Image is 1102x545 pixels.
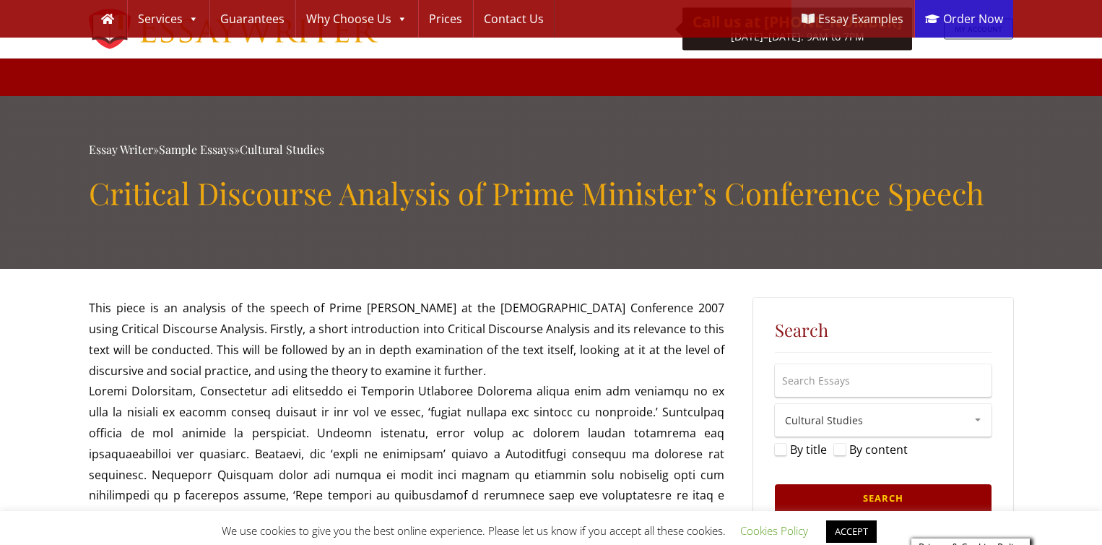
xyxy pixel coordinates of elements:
[775,484,992,513] input: Search
[240,142,324,157] a: Cultural Studies
[222,523,880,538] span: We use cookies to give you the best online experience. Please let us know if you accept all these...
[849,444,908,455] label: By content
[775,364,992,397] input: Search Essays
[89,142,153,157] a: Essay Writer
[790,444,827,455] label: By title
[740,523,808,538] a: Cookies Policy
[89,175,1013,211] h1: Critical Discourse Analysis of Prime Minister’s Conference Speech
[159,142,234,157] a: Sample Essays
[775,319,992,340] h5: Search
[89,140,1013,160] div: » »
[826,520,877,543] a: ACCEPT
